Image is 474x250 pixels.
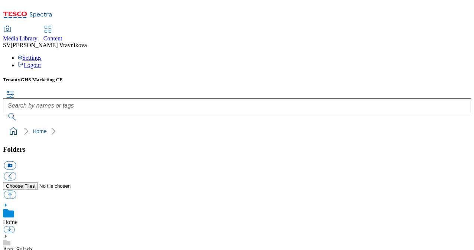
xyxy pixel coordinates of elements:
[3,219,17,225] a: Home
[3,124,471,138] nav: breadcrumb
[43,26,62,42] a: Content
[33,128,46,134] a: Home
[3,77,471,83] h5: Tenant:
[3,35,38,42] span: Media Library
[3,26,38,42] a: Media Library
[43,35,62,42] span: Content
[3,145,471,154] h3: Folders
[18,62,41,68] a: Logout
[3,98,471,113] input: Search by names or tags
[7,125,19,137] a: home
[19,77,63,82] span: iGHS Marketing CE
[10,42,87,48] span: [PERSON_NAME] Vravnikova
[3,42,10,48] span: SV
[18,55,42,61] a: Settings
